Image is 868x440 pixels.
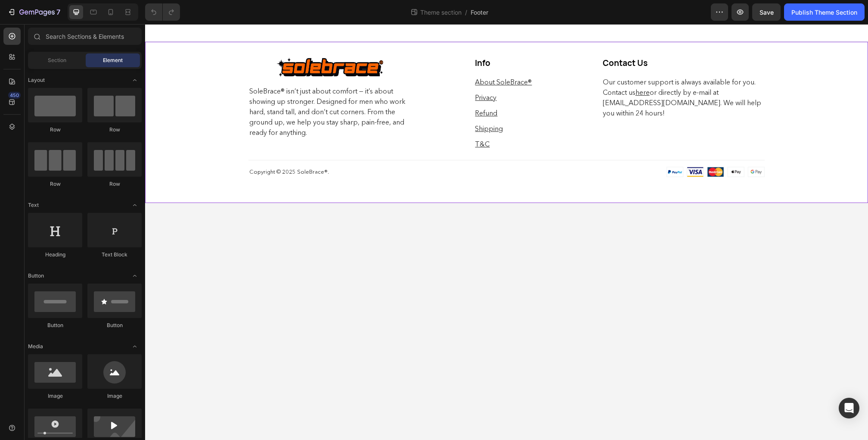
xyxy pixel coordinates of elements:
[418,8,463,17] span: Theme section
[28,343,43,350] span: Media
[330,100,358,109] a: Shipping
[87,180,142,188] div: Row
[87,251,142,259] div: Text Block
[103,56,123,64] span: Element
[87,321,142,329] div: Button
[28,126,82,134] div: Row
[330,69,351,78] a: Privacy
[752,3,781,21] button: Save
[87,126,142,134] div: Row
[56,7,60,17] p: 7
[457,33,620,45] h2: Contact Us
[3,3,64,21] button: 7
[330,84,352,93] a: Refund
[490,64,505,72] a: here
[791,8,857,17] div: Publish Theme Section
[471,8,488,17] span: Footer
[128,198,142,212] span: Toggle open
[28,321,82,329] div: Button
[329,33,394,45] h2: Info
[28,180,82,188] div: Row
[145,24,868,440] iframe: Design area
[128,73,142,87] span: Toggle open
[128,269,142,283] span: Toggle open
[465,8,467,17] span: /
[8,92,21,99] div: 450
[87,392,142,400] div: Image
[330,53,387,62] a: About SoleBrace®
[28,76,45,84] span: Layout
[28,28,142,45] input: Search Sections & Elements
[128,340,142,353] span: Toggle open
[784,3,865,21] button: Publish Theme Section
[104,144,359,151] p: Copyright © 2025 SoleBrace®.
[458,53,619,94] p: Our customer support is always available for you. Contact us or directly by e-mail at [EMAIL_ADDR...
[28,272,44,280] span: Button
[145,3,180,21] div: Undo/Redo
[28,251,82,259] div: Heading
[759,9,774,16] span: Save
[485,143,620,153] img: Alt Image
[28,201,39,209] span: Text
[839,398,859,418] div: Open Intercom Messenger
[330,115,344,124] a: T&C
[48,56,66,64] span: Section
[28,392,82,400] div: Image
